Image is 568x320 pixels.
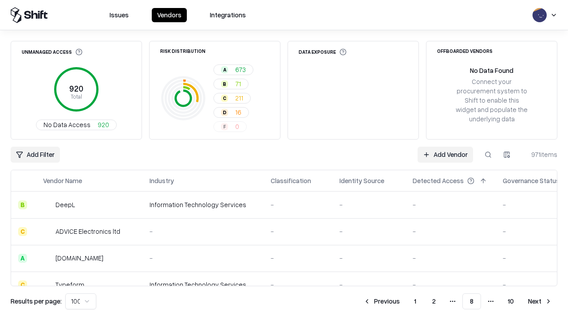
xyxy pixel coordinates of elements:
img: Typeform [43,280,52,289]
div: ADVICE Electronics ltd [55,227,120,236]
button: 1 [407,293,423,309]
button: D16 [213,107,249,118]
div: Information Technology Services [150,200,256,209]
img: cybersafe.co.il [43,254,52,263]
tspan: 920 [69,84,83,93]
div: Data Exposure [299,48,347,56]
button: Previous [358,293,405,309]
button: 8 [462,293,481,309]
div: C [18,227,27,236]
span: 211 [235,93,243,103]
button: No Data Access920 [36,120,117,130]
div: Vendor Name [43,176,82,185]
p: Results per page: [11,296,62,306]
div: Unmanaged Access [22,48,83,56]
div: [DOMAIN_NAME] [55,253,103,263]
div: - [413,280,489,289]
a: Add Vendor [418,147,473,163]
div: Offboarded Vendors [437,48,493,53]
div: Risk Distribution [160,48,205,53]
div: No Data Found [470,66,513,75]
div: A [221,66,228,73]
div: - [339,253,398,263]
div: C [221,95,228,102]
button: Issues [104,8,134,22]
div: - [339,280,398,289]
span: No Data Access [43,120,91,129]
div: Identity Source [339,176,384,185]
img: DeepL [43,200,52,209]
div: C [18,280,27,289]
div: DeepL [55,200,75,209]
button: Add Filter [11,147,60,163]
span: 673 [235,65,246,74]
img: ADVICE Electronics ltd [43,227,52,236]
button: Integrations [205,8,251,22]
button: C211 [213,93,251,104]
tspan: Total [71,93,82,100]
div: Information Technology Services [150,280,256,289]
span: 16 [235,108,241,117]
div: A [18,254,27,263]
span: 71 [235,79,241,88]
div: B [18,200,27,209]
div: - [271,253,325,263]
nav: pagination [358,293,557,309]
button: A673 [213,64,253,75]
div: - [413,200,489,209]
div: Classification [271,176,311,185]
div: - [271,280,325,289]
div: - [271,200,325,209]
span: 920 [98,120,109,129]
button: Next [523,293,557,309]
div: Industry [150,176,174,185]
button: 2 [425,293,443,309]
div: - [413,253,489,263]
button: 10 [501,293,521,309]
div: D [221,109,228,116]
div: - [271,227,325,236]
div: B [221,80,228,88]
div: - [150,227,256,236]
div: Detected Access [413,176,464,185]
button: Vendors [152,8,187,22]
div: 971 items [522,150,557,159]
div: - [339,200,398,209]
div: - [413,227,489,236]
div: Connect your procurement system to Shift to enable this widget and populate the underlying data [455,77,529,124]
div: - [150,253,256,263]
button: B71 [213,79,248,89]
div: Typeform [55,280,84,289]
div: - [339,227,398,236]
div: Governance Status [503,176,560,185]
